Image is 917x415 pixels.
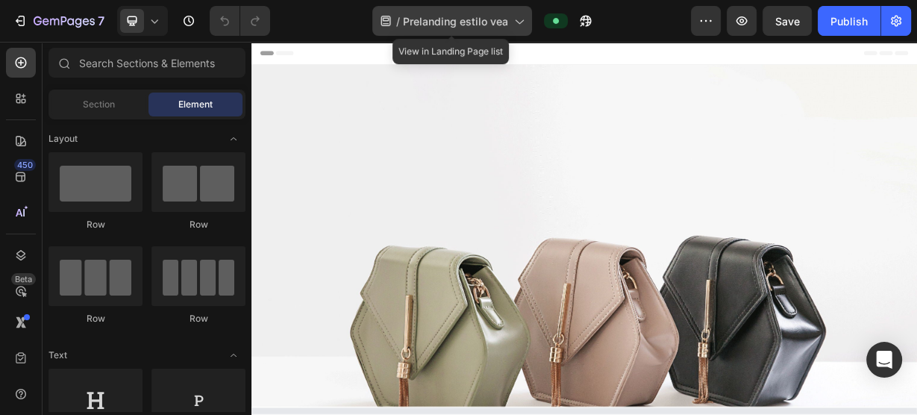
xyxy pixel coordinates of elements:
[178,98,213,111] span: Element
[48,48,245,78] input: Search Sections & Elements
[866,342,902,378] div: Open Intercom Messenger
[222,343,245,367] span: Toggle open
[151,312,245,325] div: Row
[11,273,36,285] div: Beta
[396,13,400,29] span: /
[98,12,104,30] p: 7
[6,6,111,36] button: 7
[48,349,67,362] span: Text
[763,6,812,36] button: Save
[222,127,245,151] span: Toggle open
[818,6,880,36] button: Publish
[403,13,508,29] span: Prelanding estilo vea
[775,15,800,28] span: Save
[210,6,270,36] div: Undo/Redo
[251,42,917,415] iframe: Design area
[14,159,36,171] div: 450
[48,312,143,325] div: Row
[48,132,78,146] span: Layout
[151,218,245,231] div: Row
[830,13,868,29] div: Publish
[83,98,115,111] span: Section
[48,218,143,231] div: Row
